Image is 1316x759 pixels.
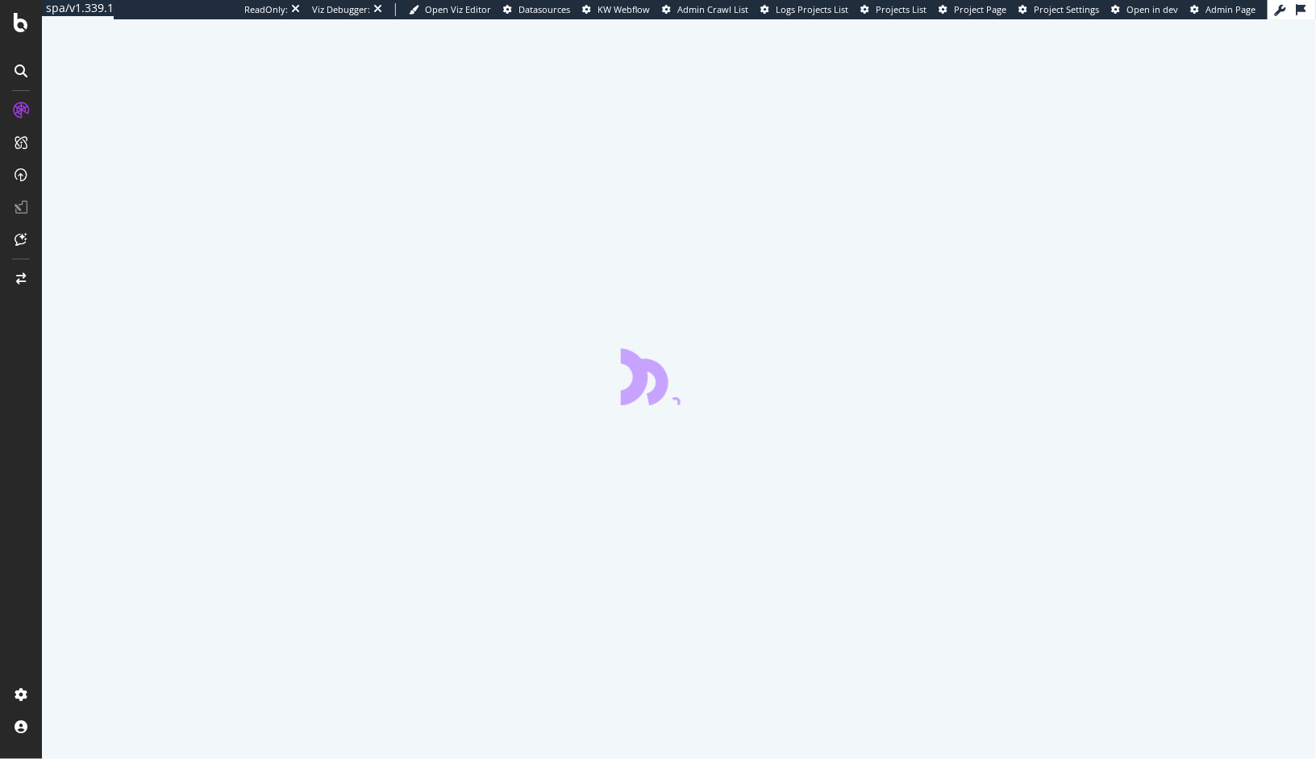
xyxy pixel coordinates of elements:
[954,3,1006,15] span: Project Page
[621,347,737,405] div: animation
[582,3,650,16] a: KW Webflow
[662,3,748,16] a: Admin Crawl List
[1111,3,1178,16] a: Open in dev
[518,3,570,15] span: Datasources
[244,3,288,16] div: ReadOnly:
[312,3,370,16] div: Viz Debugger:
[1206,3,1256,15] span: Admin Page
[677,3,748,15] span: Admin Crawl List
[1127,3,1178,15] span: Open in dev
[760,3,848,16] a: Logs Projects List
[425,3,491,15] span: Open Viz Editor
[1190,3,1256,16] a: Admin Page
[1034,3,1099,15] span: Project Settings
[1018,3,1099,16] a: Project Settings
[860,3,927,16] a: Projects List
[409,3,491,16] a: Open Viz Editor
[939,3,1006,16] a: Project Page
[876,3,927,15] span: Projects List
[503,3,570,16] a: Datasources
[598,3,650,15] span: KW Webflow
[776,3,848,15] span: Logs Projects List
